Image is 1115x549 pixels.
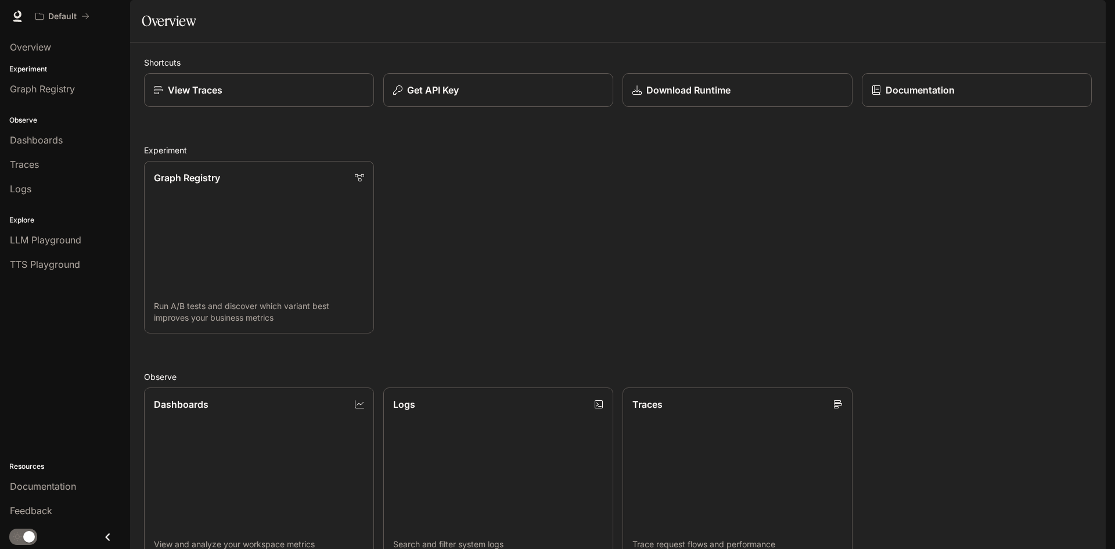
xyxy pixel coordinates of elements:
h1: Overview [142,9,196,33]
a: Download Runtime [623,73,853,107]
p: Download Runtime [646,83,731,97]
p: Traces [632,397,663,411]
button: Get API Key [383,73,613,107]
p: Default [48,12,77,21]
h2: Shortcuts [144,56,1092,69]
p: Logs [393,397,415,411]
h2: Observe [144,371,1092,383]
p: Documentation [886,83,955,97]
p: Run A/B tests and discover which variant best improves your business metrics [154,300,364,324]
h2: Experiment [144,144,1092,156]
p: Get API Key [407,83,459,97]
p: Dashboards [154,397,208,411]
p: Graph Registry [154,171,220,185]
p: View Traces [168,83,222,97]
a: Graph RegistryRun A/B tests and discover which variant best improves your business metrics [144,161,374,333]
button: All workspaces [30,5,95,28]
a: Documentation [862,73,1092,107]
a: View Traces [144,73,374,107]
